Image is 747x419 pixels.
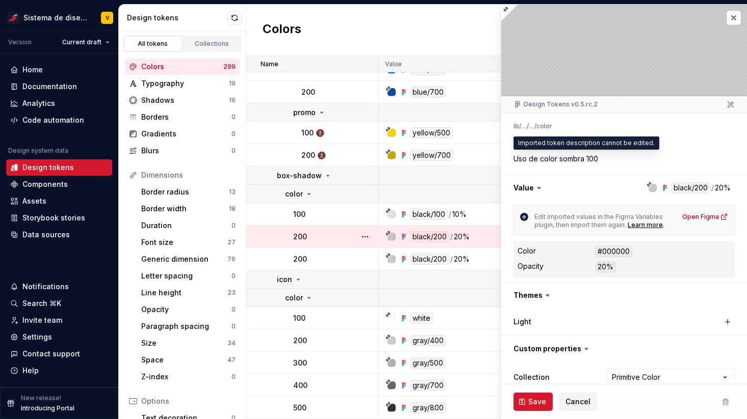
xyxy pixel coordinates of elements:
div: Generic dimension [141,254,227,264]
div: Typography [141,78,229,89]
div: 20% [454,231,470,242]
div: Storybook stories [22,213,85,223]
div: Duration [141,220,231,231]
div: Learn more [628,221,663,229]
a: Storybook stories [6,210,112,226]
a: Gradients0 [125,126,240,142]
div: black/100 [410,209,448,220]
div: Design Tokens v0.5.rc.2 [513,100,598,108]
a: Borders0 [125,109,240,125]
p: 500 [293,403,306,413]
div: 0 [231,221,236,230]
div: Analytics [22,98,55,108]
p: 200 🚷 [301,150,326,160]
p: Name [261,60,278,68]
div: 13 [229,188,236,196]
div: blue/700 [410,87,446,98]
div: Colors [141,62,223,72]
div: 0 [231,130,236,138]
div: 0 [231,373,236,381]
div: Contact support [22,349,80,359]
div: white [410,313,433,324]
button: Current draft [58,35,114,49]
a: Home [6,62,112,78]
div: gray/400 [410,335,446,346]
div: 27 [227,238,236,246]
p: 100 [293,209,305,219]
a: Open Figma [682,213,728,221]
div: Assets [22,196,46,206]
div: Options [141,396,236,406]
p: color [285,293,303,303]
div: V [106,14,109,22]
p: icon [277,274,292,285]
div: Imported token description cannot be edited. [513,136,659,150]
div: Version [8,38,32,46]
div: Border width [141,204,229,214]
div: Design tokens [127,13,227,23]
li: / [527,122,529,130]
a: Z-index0 [137,369,240,385]
div: Opacity [141,304,231,315]
p: color [285,189,303,199]
div: / [449,209,451,220]
a: Letter spacing0 [137,268,240,284]
div: Data sources [22,230,70,240]
div: 10% [452,209,467,220]
li: color [536,122,552,130]
p: 200 [301,87,315,97]
a: Code automation [6,112,112,128]
p: 100 [293,313,305,323]
label: Light [513,317,531,327]
div: Settings [22,332,52,342]
div: 0 [231,272,236,280]
div: Gradients [141,129,231,139]
a: Border width18 [137,201,240,217]
a: Font size27 [137,234,240,250]
div: Code automation [22,115,84,125]
div: Z-index [141,372,231,382]
div: Search ⌘K [22,298,61,309]
div: gray/500 [410,357,446,369]
li: / [534,122,536,130]
button: Save [513,393,553,411]
div: gray/800 [410,402,446,413]
li: … [529,122,534,130]
div: Home [22,65,43,75]
li: / [519,122,521,130]
a: Typography19 [125,75,240,92]
a: Analytics [6,95,112,111]
div: gray/700 [410,380,446,391]
div: Documentation [22,81,77,92]
div: Dimensions [141,170,236,180]
a: Shadows16 [125,92,240,108]
li: ib [513,122,519,130]
div: 47 [227,356,236,364]
div: 19 [229,79,236,88]
a: Assets [6,193,112,209]
div: Design system data [8,147,68,155]
h2: Colors [263,21,301,39]
p: 200 [293,336,307,346]
a: Documentation [6,78,112,95]
div: / [450,231,453,242]
span: Save [528,397,546,407]
a: Data sources [6,227,112,243]
p: 100 🚷 [301,128,324,138]
div: 18 [229,205,236,213]
div: 76 [227,255,236,263]
div: #000000 [595,246,632,257]
p: 200 [293,232,307,242]
textarea: 200 [511,133,733,152]
div: yellow/700 [410,150,453,161]
div: Components [22,179,68,189]
a: Settings [6,329,112,345]
p: 200 [293,254,307,264]
button: Sistema de diseño IberiaV [2,7,116,29]
button: Contact support [6,346,112,362]
button: Search ⌘K [6,295,112,312]
div: 299 [223,63,236,71]
a: Colors299 [125,59,240,75]
div: Help [22,366,39,376]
